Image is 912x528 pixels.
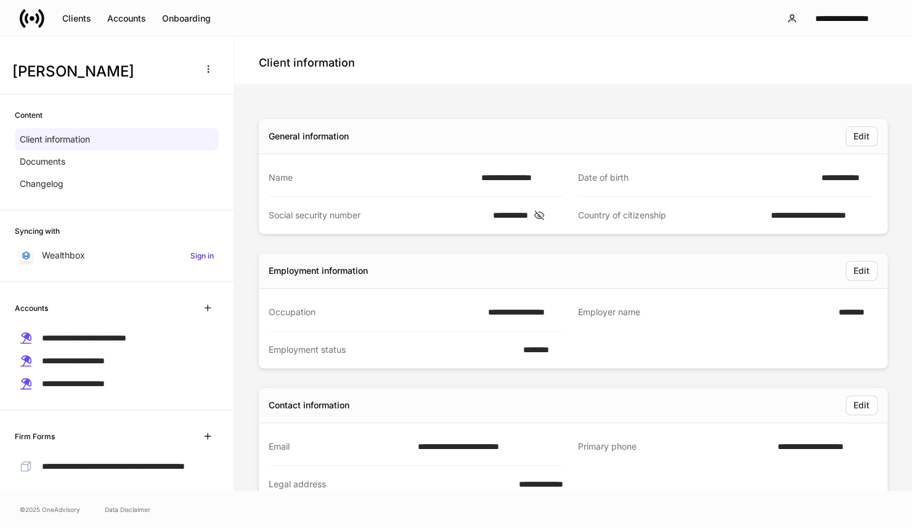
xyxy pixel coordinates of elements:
div: Occupation [269,306,481,318]
button: Edit [845,126,877,146]
div: Onboarding [162,14,211,23]
div: Clients [62,14,91,23]
div: Employer name [578,306,831,319]
h6: Sign in [190,250,214,262]
p: Changelog [20,178,63,190]
div: Name [269,171,474,184]
button: Accounts [99,9,154,28]
div: Edit [853,132,869,141]
div: Contact information [269,399,349,411]
button: Edit [845,261,877,281]
div: Edit [853,401,869,410]
div: Employment information [269,265,368,277]
a: Client information [15,128,219,151]
h6: Firm Forms [15,431,55,442]
div: Accounts [107,14,146,23]
div: General information [269,130,349,142]
div: Social security number [269,209,486,221]
div: Edit [853,266,869,275]
h6: Accounts [15,302,48,314]
h6: Content [15,109,43,121]
a: Documents [15,151,219,173]
button: Clients [54,9,99,28]
div: Legal address [269,478,460,503]
div: Date of birth [578,171,814,184]
button: Edit [845,395,877,415]
div: Country of citizenship [578,209,763,221]
h3: [PERSON_NAME] [12,62,190,81]
div: Email [269,440,410,453]
p: Client information [20,133,90,146]
a: WealthboxSign in [15,244,219,266]
a: Data Disclaimer [105,505,150,514]
h4: Client information [259,56,355,70]
button: Onboarding [154,9,219,28]
p: Wealthbox [42,249,85,262]
div: Primary phone [578,440,770,453]
p: Documents [20,155,65,168]
a: Changelog [15,173,219,195]
span: © 2025 OneAdvisory [20,505,80,514]
div: Employment status [269,344,516,356]
h6: Syncing with [15,225,60,237]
